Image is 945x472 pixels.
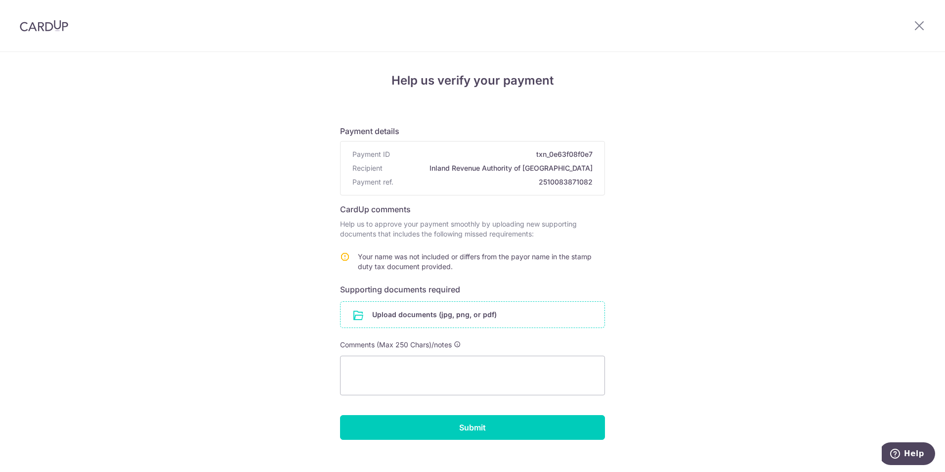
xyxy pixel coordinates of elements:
[882,442,935,467] iframe: Opens a widget where you can find more information
[340,219,605,239] p: Help us to approve your payment smoothly by uploading new supporting documents that includes the ...
[340,340,452,349] span: Comments (Max 250 Chars)/notes
[20,20,68,32] img: CardUp
[340,415,605,440] input: Submit
[352,177,393,187] span: Payment ref.
[340,301,605,328] div: Upload documents (jpg, png, or pdf)
[352,149,390,159] span: Payment ID
[397,177,593,187] span: 2510083871082
[394,149,593,159] span: txn_0e63f08f0e7
[358,252,592,271] span: Your name was not included or differs from the payor name in the stamp duty tax document provided.
[340,283,605,295] h6: Supporting documents required
[387,163,593,173] span: Inland Revenue Authority of [GEOGRAPHIC_DATA]
[340,72,605,90] h4: Help us verify your payment
[340,125,605,137] h6: Payment details
[340,203,605,215] h6: CardUp comments
[352,163,383,173] span: Recipient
